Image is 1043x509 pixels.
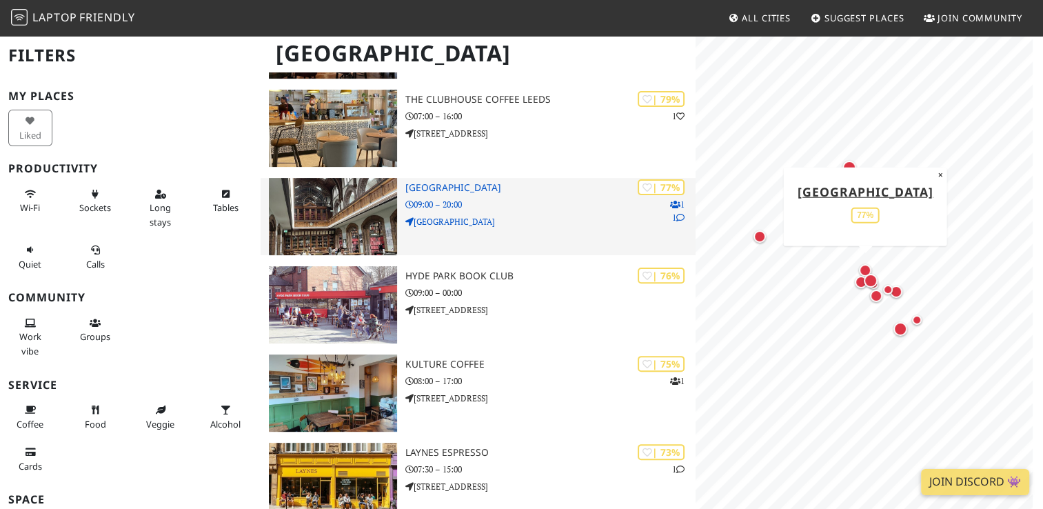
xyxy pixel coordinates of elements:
p: 07:30 – 15:00 [405,463,695,476]
p: 07:00 – 16:00 [405,110,695,123]
a: Suggest Places [805,6,910,30]
span: Food [85,418,106,430]
h3: Community [8,291,252,304]
img: The Clubhouse Coffee Leeds [269,90,397,167]
h3: Hyde Park Book Club [405,270,695,282]
p: 1 [672,110,685,123]
div: Map marker [882,278,910,306]
span: Veggie [146,418,174,430]
span: Coffee [17,418,43,430]
span: Quiet [19,258,41,270]
p: [STREET_ADDRESS] [405,303,695,317]
h2: Filters [8,34,252,77]
span: Alcohol [210,418,241,430]
div: Map marker [847,268,875,296]
span: Friendly [79,10,134,25]
button: Coffee [8,399,52,435]
button: Food [74,399,118,435]
img: Leeds Central Library [269,178,397,255]
a: [GEOGRAPHIC_DATA] [797,183,933,199]
h3: [GEOGRAPHIC_DATA] [405,182,695,194]
span: Long stays [150,201,171,228]
button: Quiet [8,239,52,275]
button: Long stays [139,183,183,233]
h3: Laynes Espresso [405,447,695,459]
a: The Clubhouse Coffee Leeds | 79% 1 The Clubhouse Coffee Leeds 07:00 – 16:00 [STREET_ADDRESS] [261,90,695,167]
span: All Cities [742,12,791,24]
div: Map marker [903,306,931,334]
button: Sockets [74,183,118,219]
span: Video/audio calls [86,258,105,270]
p: 1 [672,463,685,476]
button: Cards [8,441,52,477]
div: Map marker [857,267,884,295]
p: [GEOGRAPHIC_DATA] [405,215,695,228]
span: Suggest Places [824,12,904,24]
span: Laptop [32,10,77,25]
h3: The Clubhouse Coffee Leeds [405,94,695,106]
p: [STREET_ADDRESS] [405,127,695,140]
span: Join Community [938,12,1022,24]
h3: Kulture Coffee [405,359,695,370]
h3: Service [8,379,252,392]
div: | 79% [638,91,685,107]
button: Wi-Fi [8,183,52,219]
div: Map marker [887,315,914,343]
span: Work-friendly tables [213,201,239,214]
img: Kulture Coffee [269,355,397,432]
p: 09:00 – 20:00 [405,198,695,211]
button: Work vibe [8,312,52,362]
img: Hyde Park Book Club [269,266,397,343]
button: Close popup [933,167,946,182]
div: Map marker [860,270,887,298]
div: | 76% [638,268,685,283]
a: Kulture Coffee | 75% 1 Kulture Coffee 08:00 – 17:00 [STREET_ADDRESS] [261,355,695,432]
p: 08:00 – 17:00 [405,375,695,388]
div: | 75% [638,356,685,372]
div: 77% [851,207,879,223]
span: Stable Wi-Fi [20,201,40,214]
button: Alcohol [204,399,248,435]
button: Tables [204,183,248,219]
button: Veggie [139,399,183,435]
h1: [GEOGRAPHIC_DATA] [265,34,692,72]
button: Groups [74,312,118,348]
p: [STREET_ADDRESS] [405,480,695,493]
p: 1 1 [670,198,685,224]
img: LaptopFriendly [11,9,28,26]
h3: Space [8,493,252,506]
p: 1 [670,375,685,388]
div: Map marker [851,257,879,284]
a: Join Community [918,6,1028,30]
p: 09:00 – 00:00 [405,286,695,299]
div: Map marker [862,282,890,310]
div: | 77% [638,179,685,195]
a: All Cities [722,6,796,30]
a: Hyde Park Book Club | 76% Hyde Park Book Club 09:00 – 00:00 [STREET_ADDRESS] [261,266,695,343]
h3: Productivity [8,162,252,175]
span: Group tables [80,330,110,343]
div: Map marker [874,276,902,303]
a: Leeds Central Library | 77% 11 [GEOGRAPHIC_DATA] 09:00 – 20:00 [GEOGRAPHIC_DATA] [261,178,695,255]
span: Power sockets [79,201,111,214]
a: LaptopFriendly LaptopFriendly [11,6,135,30]
button: Calls [74,239,118,275]
span: Credit cards [19,460,42,472]
div: Map marker [836,154,863,181]
p: [STREET_ADDRESS] [405,392,695,405]
div: | 73% [638,444,685,460]
h3: My Places [8,90,252,103]
div: Map marker [746,223,773,250]
span: People working [19,330,41,357]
